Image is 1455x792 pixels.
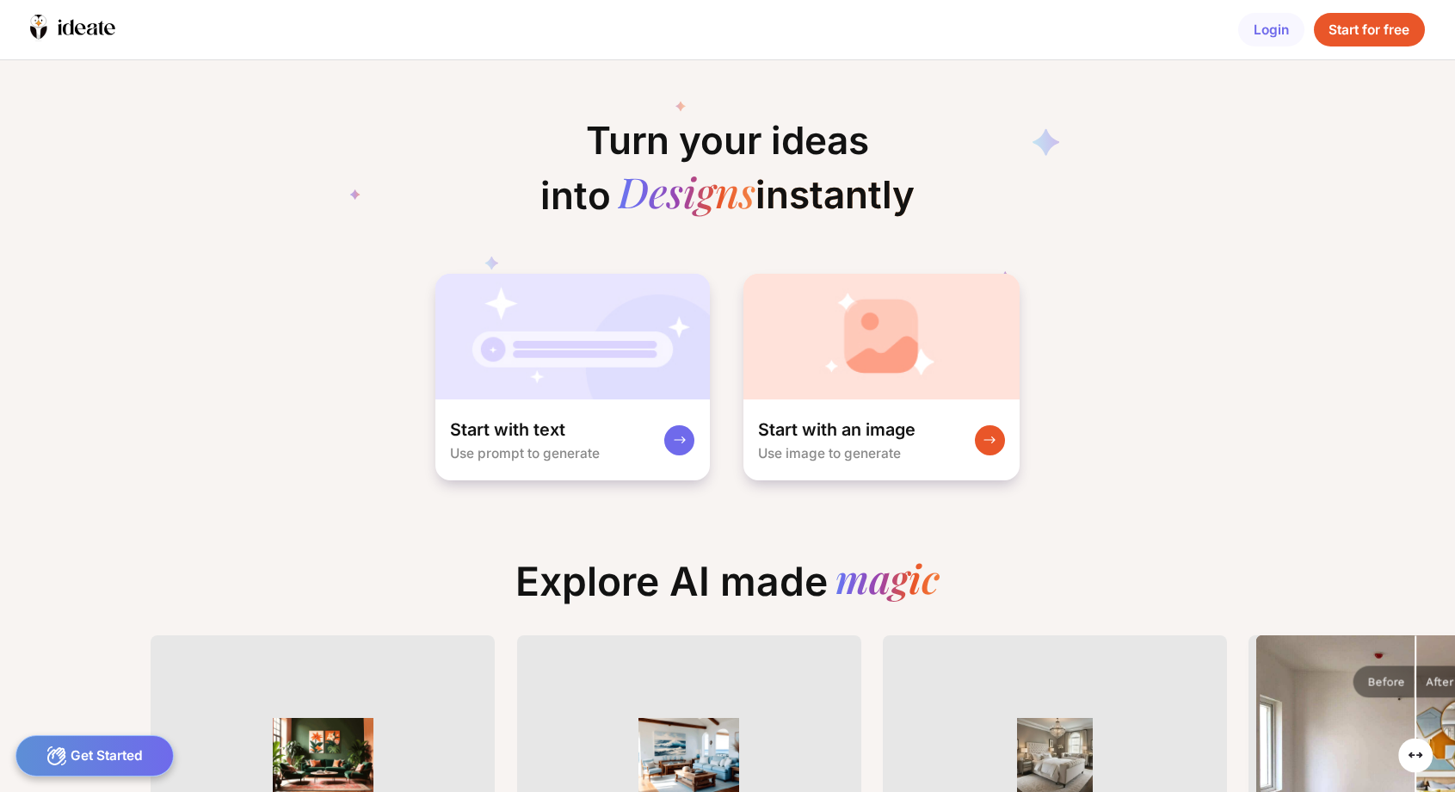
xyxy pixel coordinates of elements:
[450,418,565,441] div: Start with text
[1238,13,1304,47] div: Login
[758,445,901,461] div: Use image to generate
[743,274,1020,399] img: startWithImageCardBg.jpg
[15,735,175,777] div: Get Started
[835,558,940,605] div: magic
[1314,13,1425,47] div: Start for free
[450,445,600,461] div: Use prompt to generate
[435,274,710,399] img: startWithTextCardBg.jpg
[501,558,955,621] div: Explore AI made
[758,418,916,441] div: Start with an image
